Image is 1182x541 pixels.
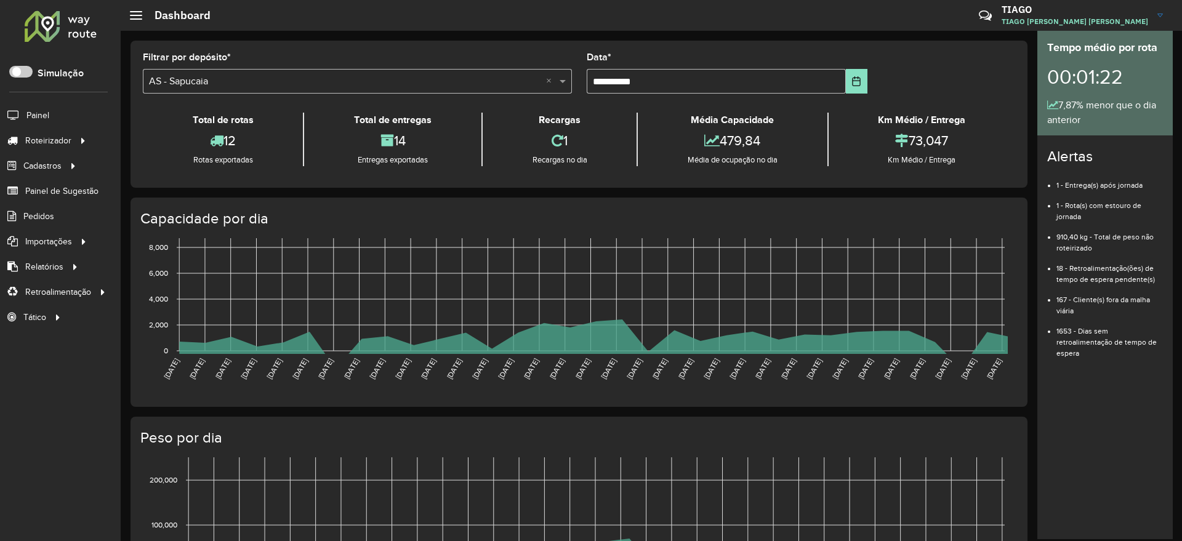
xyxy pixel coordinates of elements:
text: [DATE] [805,357,823,380]
text: [DATE] [651,357,669,380]
li: 1653 - Dias sem retroalimentação de tempo de espera [1056,316,1163,359]
span: Painel [26,109,49,122]
text: 4,000 [149,295,168,303]
span: Painel de Sugestão [25,185,98,198]
div: Total de entregas [307,113,478,127]
text: [DATE] [908,357,926,380]
text: [DATE] [342,357,360,380]
div: 00:01:22 [1047,56,1163,98]
text: [DATE] [934,357,952,380]
text: [DATE] [625,357,643,380]
li: 910,40 kg - Total de peso não roteirizado [1056,222,1163,254]
text: [DATE] [163,357,180,380]
text: [DATE] [291,357,309,380]
label: Data [587,50,611,65]
h4: Alertas [1047,148,1163,166]
span: Importações [25,235,72,248]
div: Recargas no dia [486,154,633,166]
text: [DATE] [368,357,386,380]
span: Roteirizador [25,134,71,147]
label: Simulação [38,66,84,81]
h2: Dashboard [142,9,211,22]
li: 167 - Cliente(s) fora da malha viária [1056,285,1163,316]
text: 2,000 [149,321,168,329]
span: Pedidos [23,210,54,223]
text: 100,000 [151,521,177,529]
span: Clear all [546,74,557,89]
text: [DATE] [779,357,797,380]
text: [DATE] [445,357,463,380]
span: Retroalimentação [25,286,91,299]
text: [DATE] [214,357,231,380]
span: Cadastros [23,159,62,172]
text: [DATE] [882,357,900,380]
text: [DATE] [522,357,540,380]
text: [DATE] [600,357,617,380]
span: TIAGO [PERSON_NAME] [PERSON_NAME] [1002,16,1148,27]
text: [DATE] [188,357,206,380]
text: [DATE] [394,357,412,380]
text: [DATE] [265,357,283,380]
text: [DATE] [316,357,334,380]
text: [DATE] [754,357,771,380]
button: Choose Date [846,69,867,94]
div: Recargas [486,113,633,127]
div: Km Médio / Entrega [832,154,1012,166]
text: 6,000 [149,269,168,277]
text: [DATE] [831,357,849,380]
text: [DATE] [497,357,515,380]
div: Média Capacidade [641,113,824,127]
div: Total de rotas [146,113,300,127]
li: 18 - Retroalimentação(ões) de tempo de espera pendente(s) [1056,254,1163,285]
h3: TIAGO [1002,4,1148,15]
text: [DATE] [728,357,746,380]
div: 14 [307,127,478,154]
span: Tático [23,311,46,324]
text: [DATE] [856,357,874,380]
text: 8,000 [149,243,168,251]
div: Média de ocupação no dia [641,154,824,166]
div: 12 [146,127,300,154]
div: 479,84 [641,127,824,154]
div: 73,047 [832,127,1012,154]
text: [DATE] [702,357,720,380]
text: [DATE] [239,357,257,380]
label: Filtrar por depósito [143,50,231,65]
text: [DATE] [960,357,978,380]
h4: Capacidade por dia [140,210,1015,228]
text: [DATE] [419,357,437,380]
text: [DATE] [471,357,489,380]
text: [DATE] [677,357,694,380]
li: 1 - Rota(s) com estouro de jornada [1056,191,1163,222]
div: 1 [486,127,633,154]
text: [DATE] [574,357,592,380]
text: 200,000 [150,476,177,484]
h4: Peso por dia [140,429,1015,447]
div: Entregas exportadas [307,154,478,166]
text: [DATE] [985,357,1003,380]
a: Contato Rápido [972,2,999,29]
text: [DATE] [548,357,566,380]
div: Tempo médio por rota [1047,39,1163,56]
div: Rotas exportadas [146,154,300,166]
text: 0 [164,347,168,355]
div: Km Médio / Entrega [832,113,1012,127]
li: 1 - Entrega(s) após jornada [1056,170,1163,191]
span: Relatórios [25,260,63,273]
div: 7,87% menor que o dia anterior [1047,98,1163,127]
